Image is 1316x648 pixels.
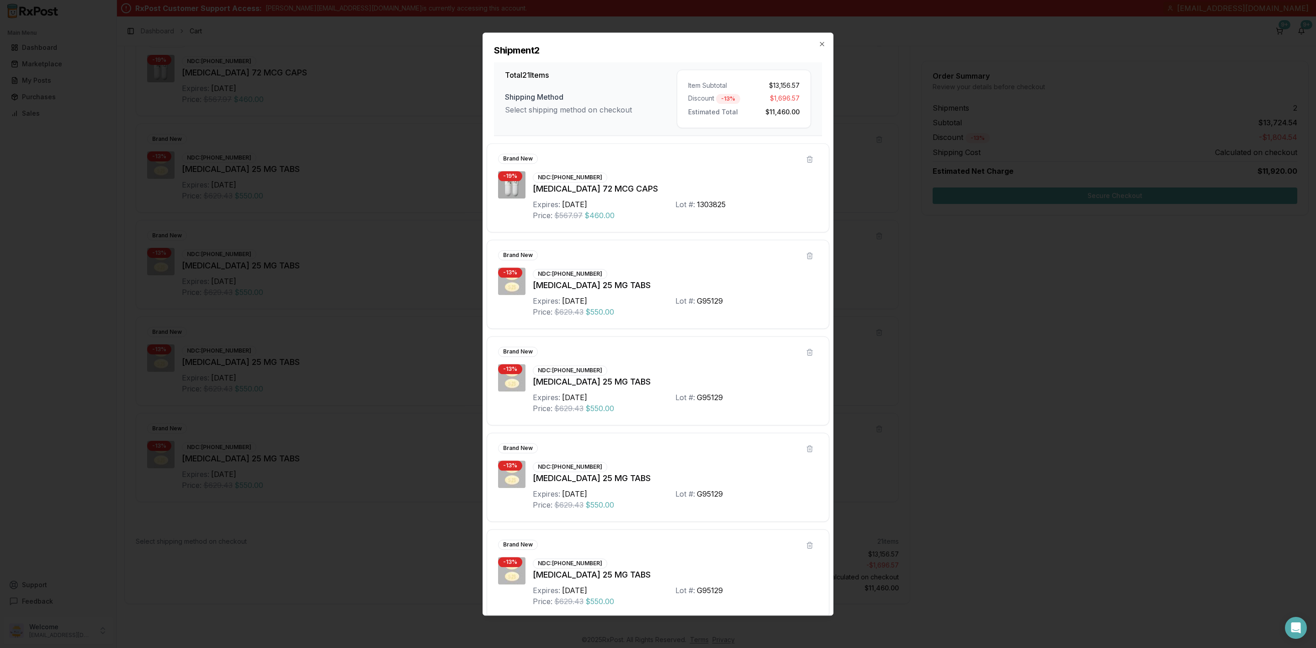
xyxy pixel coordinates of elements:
[585,596,614,607] span: $550.00
[585,403,614,414] span: $550.00
[562,295,587,306] div: [DATE]
[584,210,615,221] span: $460.00
[498,557,522,567] div: - 13 %
[498,540,538,550] div: Brand New
[533,279,818,292] div: [MEDICAL_DATA] 25 MG TABS
[533,306,552,317] div: Price:
[533,568,818,581] div: [MEDICAL_DATA] 25 MG TABS
[533,392,560,403] div: Expires:
[498,154,538,164] div: Brand New
[554,596,584,607] span: $629.43
[533,499,552,510] div: Price:
[748,94,800,104] div: $1,696.57
[675,295,695,306] div: Lot #:
[498,171,525,198] img: Linzess 72 MCG CAPS
[498,268,522,278] div: - 13 %
[533,210,552,221] div: Price:
[554,499,584,510] span: $629.43
[585,499,614,510] span: $550.00
[505,70,677,80] h3: Total 21 Items
[494,44,822,57] h2: Shipment 2
[498,461,522,471] div: - 13 %
[533,199,560,210] div: Expires:
[533,269,607,279] div: NDC: [PHONE_NUMBER]
[498,364,525,391] img: Jardiance 25 MG TABS
[688,106,738,116] span: Estimated Total
[498,364,522,374] div: - 13 %
[533,295,560,306] div: Expires:
[562,585,587,596] div: [DATE]
[533,403,552,414] div: Price:
[498,250,538,260] div: Brand New
[688,81,740,90] div: Item Subtotal
[533,585,560,596] div: Expires:
[533,365,607,375] div: NDC: [PHONE_NUMBER]
[533,375,818,388] div: [MEDICAL_DATA] 25 MG TABS
[533,462,607,472] div: NDC: [PHONE_NUMBER]
[748,81,800,90] div: $13,156.57
[716,94,740,104] div: - 13 %
[498,461,525,488] img: Jardiance 25 MG TABS
[697,585,723,596] div: G95129
[554,210,583,221] span: $567.97
[562,488,587,499] div: [DATE]
[533,172,607,182] div: NDC: [PHONE_NUMBER]
[505,104,677,115] div: Select shipping method on checkout
[505,91,677,102] div: Shipping Method
[498,268,525,295] img: Jardiance 25 MG TABS
[554,403,584,414] span: $629.43
[498,557,525,584] img: Jardiance 25 MG TABS
[533,488,560,499] div: Expires:
[675,199,695,210] div: Lot #:
[533,596,552,607] div: Price:
[585,306,614,317] span: $550.00
[697,392,723,403] div: G95129
[533,558,607,568] div: NDC: [PHONE_NUMBER]
[533,472,818,485] div: [MEDICAL_DATA] 25 MG TABS
[697,295,723,306] div: G95129
[498,171,522,181] div: - 19 %
[765,106,800,116] span: $11,460.00
[675,488,695,499] div: Lot #:
[498,347,538,357] div: Brand New
[498,443,538,453] div: Brand New
[675,585,695,596] div: Lot #:
[562,392,587,403] div: [DATE]
[554,306,584,317] span: $629.43
[688,94,714,104] span: Discount
[562,199,587,210] div: [DATE]
[697,199,726,210] div: 1303825
[533,182,818,195] div: [MEDICAL_DATA] 72 MCG CAPS
[697,488,723,499] div: G95129
[675,392,695,403] div: Lot #:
